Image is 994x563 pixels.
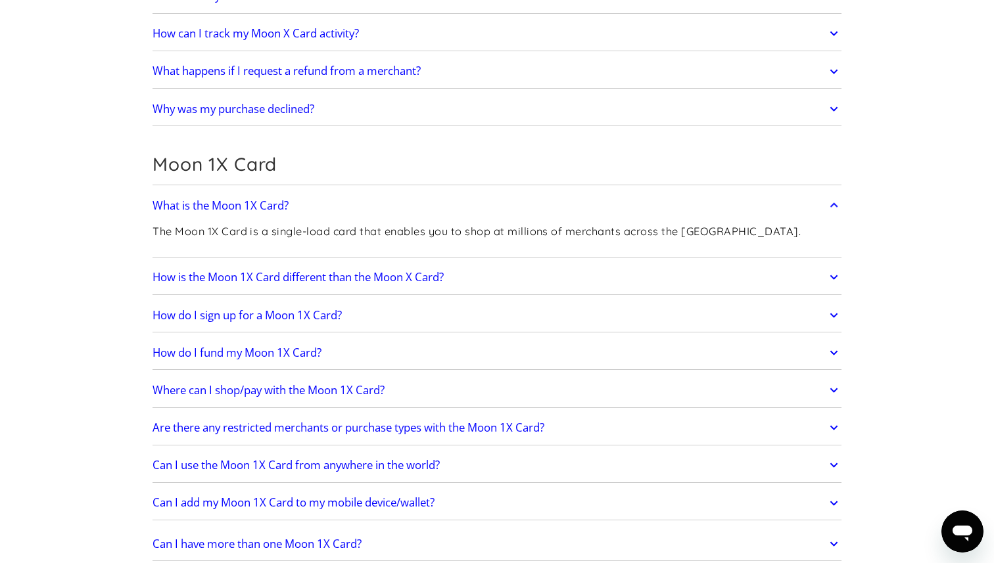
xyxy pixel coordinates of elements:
p: The Moon 1X Card is a single-load card that enables you to shop at millions of merchants across t... [153,223,801,240]
h2: How do I fund my Moon 1X Card? [153,346,321,359]
h2: Where can I shop/pay with the Moon 1X Card? [153,384,385,397]
h2: Can I use the Moon 1X Card from anywhere in the world? [153,459,440,472]
a: Why was my purchase declined? [153,95,841,123]
h2: How can I track my Moon X Card activity? [153,27,359,40]
a: Are there any restricted merchants or purchase types with the Moon 1X Card? [153,414,841,441]
iframe: Button to launch messaging window [941,510,983,552]
a: Can I add my Moon 1X Card to my mobile device/wallet? [153,489,841,517]
h2: How do I sign up for a Moon 1X Card? [153,309,342,322]
a: Can I use the Moon 1X Card from anywhere in the world? [153,451,841,479]
h2: Can I add my Moon 1X Card to my mobile device/wallet? [153,496,435,509]
h2: Moon 1X Card [153,153,841,175]
a: Where can I shop/pay with the Moon 1X Card? [153,376,841,404]
a: How do I fund my Moon 1X Card? [153,339,841,367]
h2: Are there any restricted merchants or purchase types with the Moon 1X Card? [153,421,544,434]
a: Can I have more than one Moon 1X Card? [153,530,841,558]
h2: Can I have more than one Moon 1X Card? [153,537,362,551]
h2: What happens if I request a refund from a merchant? [153,64,421,78]
a: How do I sign up for a Moon 1X Card? [153,302,841,329]
a: How can I track my Moon X Card activity? [153,20,841,47]
h2: What is the Moon 1X Card? [153,199,289,212]
a: What is the Moon 1X Card? [153,192,841,219]
a: What happens if I request a refund from a merchant? [153,58,841,85]
a: How is the Moon 1X Card different than the Moon X Card? [153,263,841,291]
h2: Why was my purchase declined? [153,102,314,116]
h2: How is the Moon 1X Card different than the Moon X Card? [153,271,444,284]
